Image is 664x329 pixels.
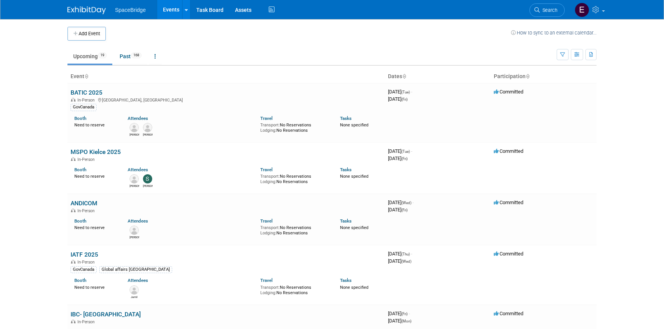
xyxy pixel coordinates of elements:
span: Search [540,7,557,13]
span: [DATE] [388,258,411,264]
a: Travel [260,167,273,172]
span: Lodging: [260,231,276,236]
span: Committed [494,200,523,205]
a: How to sync to an external calendar... [511,30,597,36]
img: In-Person Event [71,157,76,161]
img: Raj Malik [130,123,139,132]
a: Sort by Event Name [84,73,88,79]
span: Committed [494,251,523,257]
a: Booth [74,167,86,172]
a: Upcoming19 [67,49,112,64]
span: Transport: [260,123,280,128]
div: [GEOGRAPHIC_DATA], [GEOGRAPHIC_DATA] [71,97,382,103]
span: Lodging: [260,128,276,133]
a: Tasks [340,218,352,224]
img: Jamil Joseph [130,285,139,295]
a: Tasks [340,167,352,172]
a: Travel [260,278,273,283]
span: (Fri) [401,157,408,161]
a: IATF 2025 [71,251,98,258]
div: Global affairs [GEOGRAPHIC_DATA] [99,266,172,273]
span: In-Person [77,157,97,162]
a: Travel [260,218,273,224]
a: BATIC 2025 [71,89,102,96]
a: MSPO Kielce 2025 [71,148,121,155]
div: Jamil Joseph [130,295,139,299]
span: [DATE] [388,148,412,154]
a: Booth [74,278,86,283]
div: No Reservations No Reservations [260,172,329,184]
span: Committed [494,89,523,95]
img: In-Person Event [71,98,76,101]
span: [DATE] [388,89,412,95]
span: None specified [340,174,368,179]
span: - [411,148,412,154]
span: Transport: [260,174,280,179]
img: Elizabeth Gelerman [575,3,589,17]
div: Need to reserve [74,121,116,128]
img: ExhibitDay [67,7,106,14]
span: None specified [340,123,368,128]
div: Raj Malik [130,132,139,137]
span: - [409,311,410,316]
div: Gonzalez Juan Carlos [130,235,139,239]
div: Stella Gelerman [143,183,153,188]
img: In-Person Event [71,319,76,323]
img: In-Person Event [71,260,76,264]
span: In-Person [77,319,97,324]
span: 168 [131,52,141,58]
span: In-Person [77,260,97,265]
a: Tasks [340,278,352,283]
a: Attendees [128,167,148,172]
div: David Gelerman [130,183,139,188]
span: (Mon) [401,319,411,323]
span: [DATE] [388,207,408,213]
th: Participation [491,70,597,83]
a: Past168 [114,49,147,64]
div: Need to reserve [74,224,116,231]
span: [DATE] [388,96,408,102]
img: Gonzalez Juan Carlos [130,226,139,235]
a: Attendees [128,116,148,121]
a: Travel [260,116,273,121]
span: - [413,200,414,205]
span: SpaceBridge [115,7,146,13]
div: GovCanada [71,104,97,111]
th: Dates [385,70,491,83]
span: (Fri) [401,97,408,101]
span: (Tue) [401,90,410,94]
div: Victor Yeung [143,132,153,137]
a: Booth [74,218,86,224]
span: [DATE] [388,200,414,205]
span: None specified [340,225,368,230]
span: [DATE] [388,311,410,316]
a: Search [529,3,565,17]
span: None specified [340,285,368,290]
span: [DATE] [388,318,411,324]
div: GovCanada [71,266,97,273]
a: Tasks [340,116,352,121]
span: Lodging: [260,179,276,184]
a: Attendees [128,278,148,283]
div: No Reservations No Reservations [260,283,329,295]
span: - [411,89,412,95]
span: (Wed) [401,259,411,264]
span: 19 [98,52,107,58]
span: Committed [494,311,523,316]
span: In-Person [77,98,97,103]
span: Committed [494,148,523,154]
div: Need to reserve [74,172,116,179]
span: Transport: [260,285,280,290]
span: [DATE] [388,251,412,257]
span: (Tue) [401,149,410,154]
span: (Fri) [401,312,408,316]
img: David Gelerman [130,174,139,183]
a: Sort by Participation Type [526,73,529,79]
span: In-Person [77,208,97,213]
span: [DATE] [388,155,408,161]
span: (Thu) [401,252,410,256]
span: (Fri) [401,208,408,212]
img: Stella Gelerman [143,174,152,183]
div: No Reservations No Reservations [260,224,329,236]
span: Transport: [260,225,280,230]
